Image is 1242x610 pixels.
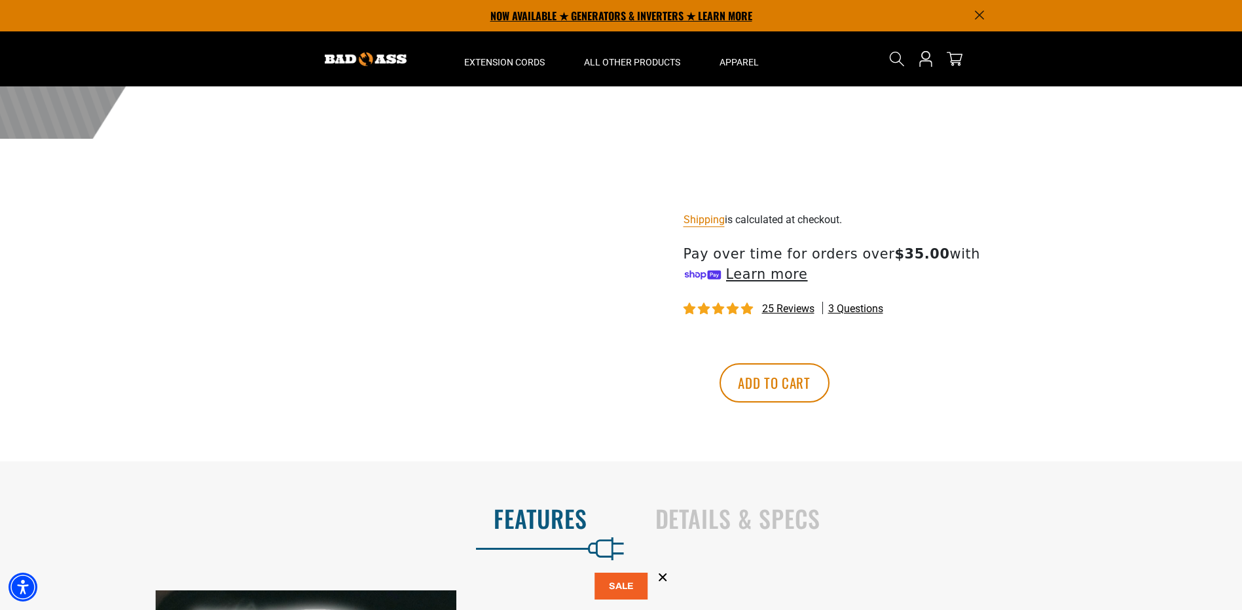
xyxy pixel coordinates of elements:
summary: Extension Cords [445,31,564,86]
button: Add to cart [720,363,830,403]
span: 25 reviews [762,302,814,315]
img: Bad Ass Extension Cords [325,52,407,66]
a: cart [944,51,965,67]
span: Extension Cords [464,56,545,68]
span: 4.84 stars [684,303,756,315]
a: Open this option [915,31,936,86]
summary: Search [886,48,907,69]
span: All Other Products [584,56,680,68]
div: is calculated at checkout. [684,211,1004,228]
h2: Features [27,505,587,532]
span: Apparel [720,56,759,68]
span: 3 questions [828,302,883,316]
summary: Apparel [700,31,778,86]
a: Shipping [684,213,725,226]
div: Accessibility Menu [9,573,37,601]
summary: All Other Products [564,31,700,86]
iframe: Bad Ass DIY Locking Cord - Instructions [684,25,1004,206]
h2: Details & Specs [655,505,1215,532]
